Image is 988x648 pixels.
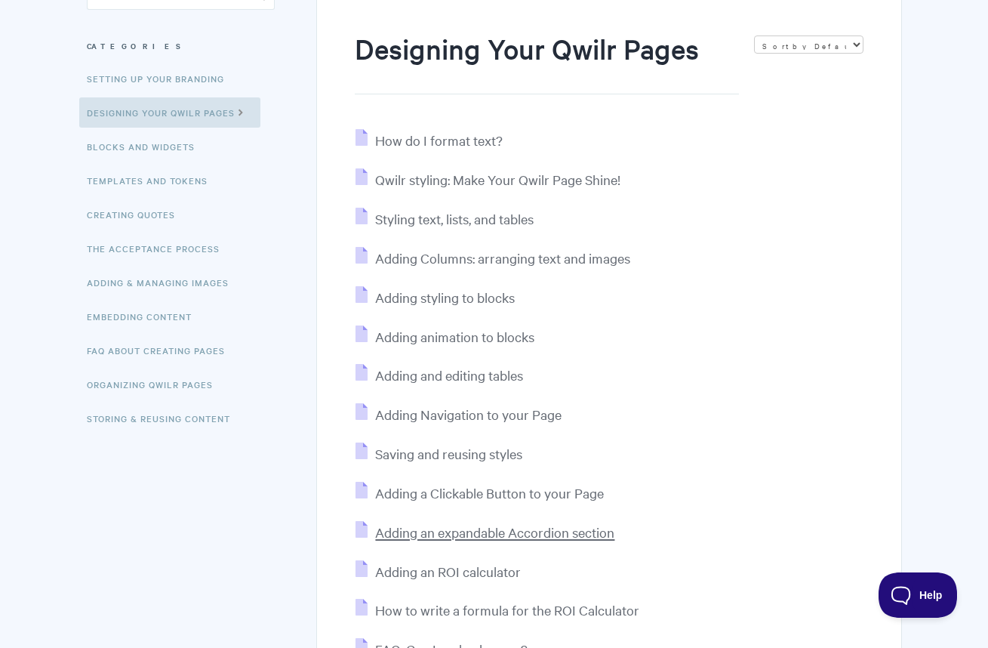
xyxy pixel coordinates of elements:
[355,445,522,462] a: Saving and reusing styles
[355,406,562,423] a: Adding Navigation to your Page
[375,601,639,619] span: How to write a formula for the ROI Calculator
[355,131,503,149] a: How do I format text?
[355,210,534,227] a: Styling text, lists, and tables
[355,289,515,306] a: Adding styling to blocks
[375,210,534,227] span: Styling text, lists, and tables
[375,406,562,423] span: Adding Navigation to your Page
[355,328,534,345] a: Adding animation to blocks
[87,233,231,264] a: The Acceptance Process
[355,523,614,541] a: Adding an expandable Accordion section
[355,366,523,384] a: Adding and editing tables
[375,523,614,541] span: Adding an expandable Accordion section
[375,366,523,384] span: Adding and editing tables
[355,171,620,188] a: Qwilr styling: Make Your Qwilr Page Shine!
[87,32,275,60] h3: Categories
[355,563,521,580] a: Adding an ROI calculator
[355,601,639,619] a: How to write a formula for the ROI Calculator
[87,403,242,434] a: Storing & Reusing Content
[879,572,958,618] iframe: Toggle Customer Support
[87,131,206,162] a: Blocks and Widgets
[375,249,630,267] span: Adding Columns: arranging text and images
[375,484,604,501] span: Adding a Clickable Button to your Page
[87,199,186,230] a: Creating Quotes
[355,29,738,94] h1: Designing Your Qwilr Pages
[375,131,503,149] span: How do I format text?
[87,63,235,94] a: Setting up your Branding
[355,484,604,501] a: Adding a Clickable Button to your Page
[375,445,522,462] span: Saving and reusing styles
[375,289,515,306] span: Adding styling to blocks
[355,249,630,267] a: Adding Columns: arranging text and images
[375,563,521,580] span: Adding an ROI calculator
[375,328,534,345] span: Adding animation to blocks
[87,301,203,332] a: Embedding Content
[87,369,224,400] a: Organizing Qwilr Pages
[754,35,863,54] select: Page reloads on selection
[79,97,260,128] a: Designing Your Qwilr Pages
[87,267,240,298] a: Adding & Managing Images
[375,171,620,188] span: Qwilr styling: Make Your Qwilr Page Shine!
[87,165,219,196] a: Templates and Tokens
[87,335,236,366] a: FAQ About Creating Pages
